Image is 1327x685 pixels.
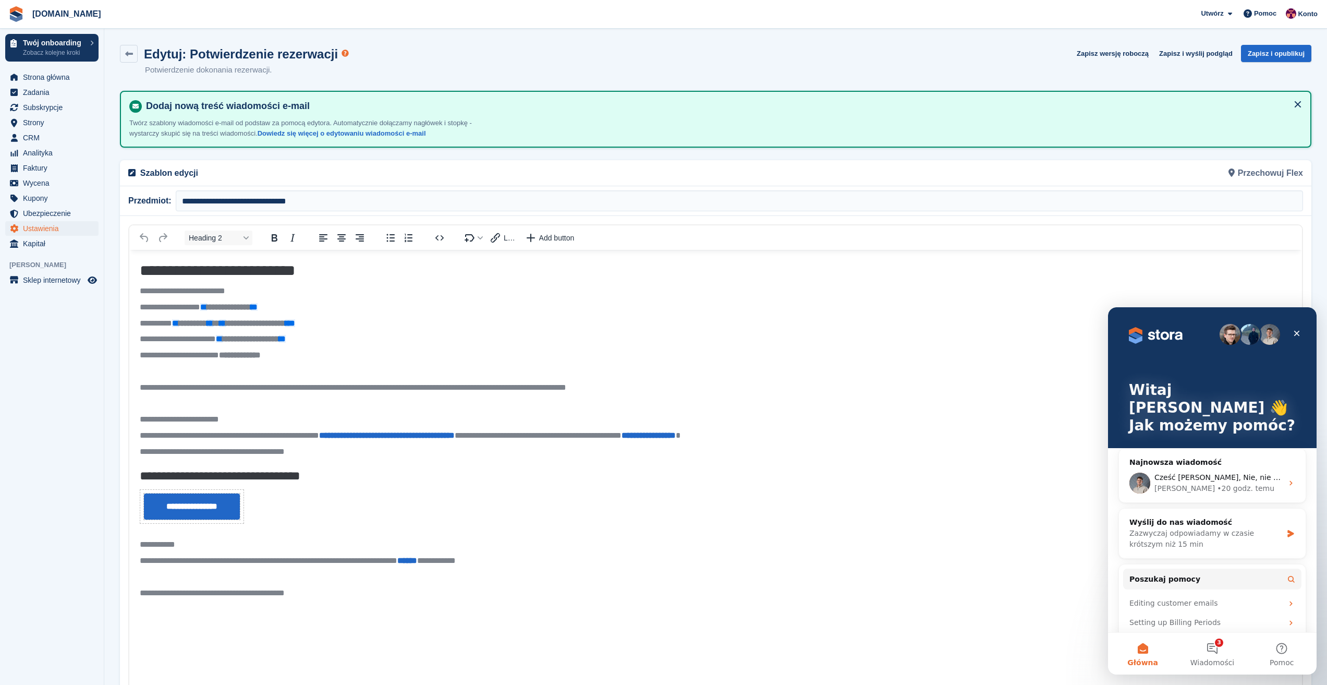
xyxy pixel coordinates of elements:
[487,231,521,245] button: Insert link with variable
[1241,45,1311,62] button: Zapisz i opublikuj
[15,306,193,325] div: Setting up Billing Periods
[23,146,86,160] span: Analityka
[431,231,448,245] button: Source code
[140,167,710,179] p: Szablon edycji
[23,206,86,221] span: Ubezpieczenie
[109,176,166,187] div: • 20 godz. temu
[716,160,1310,186] div: Przechowuj Flex
[162,352,186,359] span: Pomoc
[15,261,193,282] button: Poszukaj pomocy
[461,231,486,245] button: Insert merge tag
[23,176,86,190] span: Wycena
[265,231,283,245] button: Bold
[144,47,338,61] h1: Edytuj: Potwierdzenie rezerwacji
[21,267,92,278] span: Poszukaj pomocy
[23,273,86,287] span: Sklep internetowy
[23,161,86,175] span: Faktury
[21,310,175,321] div: Setting up Billing Periods
[1286,8,1296,19] img: Mateusz Kacwin
[1201,8,1223,19] span: Utwórz
[86,274,99,286] a: Podgląd sklepu
[28,5,105,22] a: [DOMAIN_NAME]
[539,234,575,242] span: Add button
[10,201,198,251] div: Wyślij do nas wiadomośćZazwyczaj odpowiadamy w czasie krótszym niż 15 min
[189,234,240,242] span: Heading 2
[5,146,99,160] a: menu
[23,70,86,85] span: Strona główna
[5,34,99,62] a: Twój onboarding Zobacz kolejne kroki
[142,100,1302,112] h4: Dodaj nową treść wiadomości e-mail
[128,195,176,207] span: Przedmiot:
[23,115,86,130] span: Strony
[1073,45,1153,62] button: Zapisz wersję roboczą
[9,260,104,270] span: [PERSON_NAME]
[145,64,338,76] p: Potwierdzenie dokonania rezerwacji.
[340,49,350,58] div: Tooltip anchor
[5,206,99,221] a: menu
[5,161,99,175] a: menu
[23,48,85,57] p: Zobacz kolejne kroki
[5,191,99,206] a: menu
[23,39,85,46] p: Twój onboarding
[5,221,99,236] a: menu
[1108,307,1317,675] iframe: Intercom live chat
[46,166,537,174] span: Cześć [PERSON_NAME], Nie, nie ma możliwości dołączenia dokumentów/plików do e-maili za pośrednict...
[5,115,99,130] a: menu
[1254,8,1276,19] span: Pomoc
[21,210,174,221] div: Wyślij do nas wiadomość
[23,236,86,251] span: Kapitał
[19,352,50,359] span: Główna
[1298,9,1318,19] span: Konto
[82,352,127,359] span: Wiadomości
[15,286,193,306] div: Editing customer emails
[5,236,99,251] a: menu
[69,326,139,367] button: Wiadomości
[351,231,369,245] button: Align right
[504,234,517,242] span: Link
[382,231,399,245] button: Bullet list
[185,231,252,245] button: Block Heading 2
[5,70,99,85] a: menu
[23,130,86,145] span: CRM
[23,100,86,115] span: Subskrypcje
[8,6,24,22] img: stora-icon-8386f47178a22dfd0bd8f6a31ec36ba5ce8667c1dd55bd0f319d3a0aa187defe.svg
[314,231,332,245] button: Align left
[21,291,175,302] div: Editing customer emails
[23,221,86,236] span: Ustawienia
[46,176,107,187] div: [PERSON_NAME]
[5,273,99,287] a: menu
[5,100,99,115] a: menu
[139,326,209,367] button: Pomoc
[1155,45,1237,62] button: Zapisz i wyślij podgląd
[258,129,426,137] a: Dowiedz się więcej o edytowaniu wiadomości e-mail
[129,118,494,138] p: Twórz szablony wiadomości e-mail od podstaw za pomocą edytora. Automatycznie dołączamy nagłówek i...
[521,231,579,245] button: Insert a call-to-action button
[5,176,99,190] a: menu
[136,231,153,245] button: Undo
[5,130,99,145] a: menu
[154,231,172,245] button: Redo
[23,191,86,206] span: Kupony
[21,221,174,243] div: Zazwyczaj odpowiadamy w czasie krótszym niż 15 min
[284,231,301,245] button: Italic
[179,17,198,35] div: Zamknij
[400,231,418,245] button: Numbered list
[5,85,99,100] a: menu
[23,85,86,100] span: Zadania
[333,231,350,245] button: Align center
